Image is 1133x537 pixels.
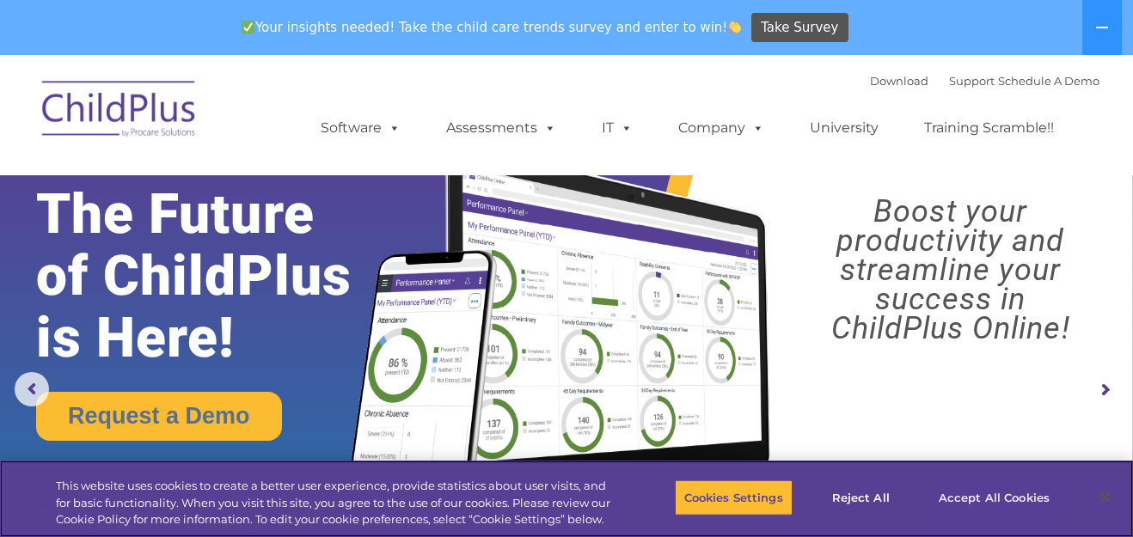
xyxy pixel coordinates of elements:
button: Accept All Cookies [929,479,1059,516]
img: 👏 [728,21,741,34]
span: Last name [239,113,291,126]
a: Software [303,111,418,145]
font: | [870,74,1099,88]
rs-layer: The Future of ChildPlus is Here! [36,184,398,369]
button: Cookies Settings [675,479,793,516]
a: Company [661,111,781,145]
span: Take Survey [761,13,838,43]
a: Take Survey [751,13,848,43]
button: Reject All [807,479,915,516]
img: ChildPlus by Procare Solutions [34,69,205,155]
button: Close [1087,479,1124,516]
span: Phone number [239,184,312,197]
span: Your insights needed! Take the child care trends survey and enter to win! [234,11,749,45]
a: Assessments [429,111,573,145]
a: Support [949,74,995,88]
rs-layer: Boost your productivity and streamline your success in ChildPlus Online! [782,197,1118,343]
a: Request a Demo [36,392,282,441]
a: Training Scramble!! [907,111,1071,145]
a: Download [870,74,928,88]
a: Schedule A Demo [998,74,1099,88]
a: IT [585,111,650,145]
img: ✅ [242,21,254,34]
a: University [793,111,896,145]
div: This website uses cookies to create a better user experience, provide statistics about user visit... [56,478,623,528]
